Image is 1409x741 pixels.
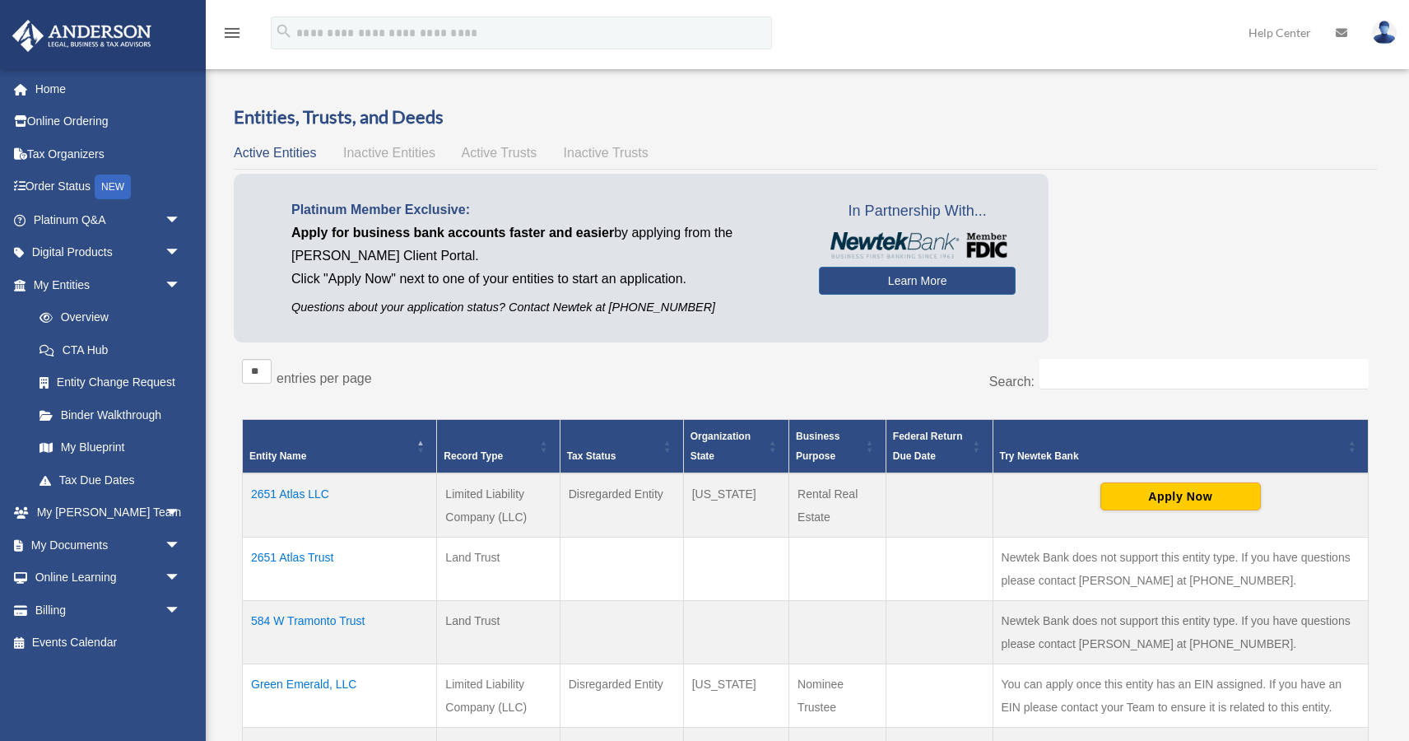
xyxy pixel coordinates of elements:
a: Platinum Q&Aarrow_drop_down [12,203,206,236]
a: My Documentsarrow_drop_down [12,529,206,562]
h3: Entities, Trusts, and Deeds [234,105,1377,130]
span: In Partnership With... [819,198,1016,225]
img: Anderson Advisors Platinum Portal [7,20,156,52]
a: My Blueprint [23,431,198,464]
td: Disregarded Entity [560,473,683,538]
a: Events Calendar [12,627,206,659]
td: Rental Real Estate [789,473,886,538]
td: 2651 Atlas Trust [243,538,437,601]
img: User Pic [1372,21,1397,44]
th: Record Type: Activate to sort [437,420,560,474]
span: arrow_drop_down [165,268,198,302]
a: CTA Hub [23,333,198,366]
th: Tax Status: Activate to sort [560,420,683,474]
span: arrow_drop_down [165,236,198,270]
td: You can apply once this entity has an EIN assigned. If you have an EIN please contact your Team t... [993,664,1368,728]
label: Search: [989,375,1035,389]
td: [US_STATE] [683,473,788,538]
td: Green Emerald, LLC [243,664,437,728]
span: Record Type [444,450,503,462]
th: Entity Name: Activate to invert sorting [243,420,437,474]
label: entries per page [277,371,372,385]
td: Nominee Trustee [789,664,886,728]
a: Entity Change Request [23,366,198,399]
p: by applying from the [PERSON_NAME] Client Portal. [291,221,794,268]
button: Apply Now [1100,482,1261,510]
th: Try Newtek Bank : Activate to sort [993,420,1368,474]
i: menu [222,23,242,43]
span: Organization State [691,431,751,462]
img: NewtekBankLogoSM.png [827,232,1007,259]
div: Try Newtek Bank [1000,446,1343,466]
div: NEW [95,175,131,199]
span: Business Purpose [796,431,839,462]
a: Learn More [819,267,1016,295]
a: Online Ordering [12,105,206,138]
a: Overview [23,301,189,334]
td: Disregarded Entity [560,664,683,728]
a: Billingarrow_drop_down [12,594,206,627]
a: Order StatusNEW [12,170,206,204]
td: Limited Liability Company (LLC) [437,473,560,538]
span: arrow_drop_down [165,562,198,595]
a: Online Learningarrow_drop_down [12,562,206,594]
span: Inactive Trusts [564,146,649,160]
span: arrow_drop_down [165,594,198,627]
span: Active Entities [234,146,316,160]
span: Inactive Entities [343,146,435,160]
a: Tax Organizers [12,137,206,170]
span: Tax Status [567,450,616,462]
td: 584 W Tramonto Trust [243,601,437,664]
p: Click "Apply Now" next to one of your entities to start an application. [291,268,794,291]
span: Entity Name [249,450,306,462]
td: 2651 Atlas LLC [243,473,437,538]
i: search [275,22,293,40]
a: menu [222,29,242,43]
a: Digital Productsarrow_drop_down [12,236,206,269]
span: arrow_drop_down [165,529,198,562]
span: Active Trusts [462,146,537,160]
td: Newtek Bank does not support this entity type. If you have questions please contact [PERSON_NAME]... [993,538,1368,601]
td: Land Trust [437,538,560,601]
span: arrow_drop_down [165,496,198,530]
td: Limited Liability Company (LLC) [437,664,560,728]
p: Questions about your application status? Contact Newtek at [PHONE_NUMBER] [291,297,794,318]
a: Binder Walkthrough [23,398,198,431]
span: arrow_drop_down [165,203,198,237]
td: Land Trust [437,601,560,664]
th: Business Purpose: Activate to sort [789,420,886,474]
a: Tax Due Dates [23,464,198,496]
a: Home [12,72,206,105]
span: Federal Return Due Date [893,431,963,462]
span: Apply for business bank accounts faster and easier [291,226,614,240]
p: Platinum Member Exclusive: [291,198,794,221]
a: My Entitiesarrow_drop_down [12,268,198,301]
a: My [PERSON_NAME] Teamarrow_drop_down [12,496,206,529]
td: [US_STATE] [683,664,788,728]
td: Newtek Bank does not support this entity type. If you have questions please contact [PERSON_NAME]... [993,601,1368,664]
th: Federal Return Due Date: Activate to sort [886,420,993,474]
th: Organization State: Activate to sort [683,420,788,474]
